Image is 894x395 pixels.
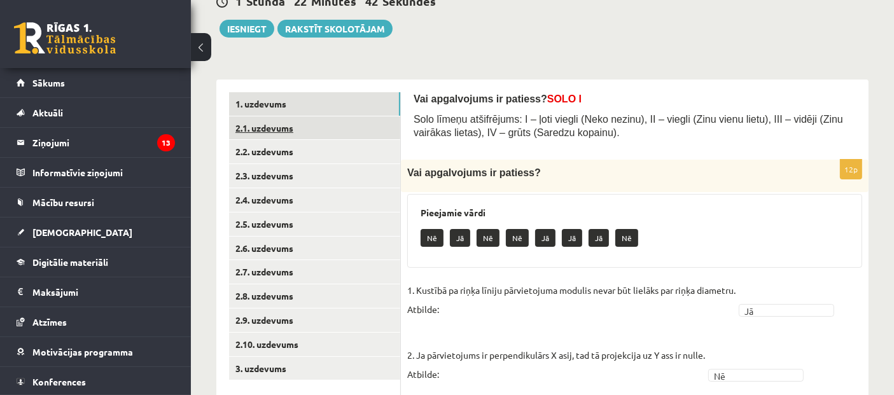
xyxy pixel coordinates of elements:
[229,116,400,140] a: 2.1. uzdevums
[229,333,400,356] a: 2.10. uzdevums
[535,229,555,247] p: Jā
[157,134,175,151] i: 13
[229,92,400,116] a: 1. uzdevums
[229,188,400,212] a: 2.4. uzdevums
[32,197,94,208] span: Mācību resursi
[450,229,470,247] p: Jā
[562,229,582,247] p: Jā
[32,107,63,118] span: Aktuāli
[229,164,400,188] a: 2.3. uzdevums
[17,307,175,336] a: Atzīmes
[477,229,499,247] p: Nē
[32,376,86,387] span: Konferences
[32,128,175,157] legend: Ziņojumi
[547,94,582,104] span: SOLO I
[32,346,133,357] span: Motivācijas programma
[17,218,175,247] a: [DEMOGRAPHIC_DATA]
[414,114,843,138] span: Solo līmeņu atšifrējums: I – ļoti viegli (Neko nezinu), II – viegli (Zinu vienu lietu), III – vid...
[708,369,804,382] a: Nē
[421,229,444,247] p: Nē
[17,158,175,187] a: Informatīvie ziņojumi
[840,159,862,179] p: 12p
[744,305,817,317] span: Jā
[414,94,582,104] span: Vai apgalvojums ir patiess?
[17,337,175,366] a: Motivācijas programma
[229,212,400,236] a: 2.5. uzdevums
[32,158,175,187] legend: Informatīvie ziņojumi
[714,370,786,382] span: Nē
[229,284,400,308] a: 2.8. uzdevums
[32,226,132,238] span: [DEMOGRAPHIC_DATA]
[407,167,541,178] span: Vai apgalvojums ir patiess?
[14,22,116,54] a: Rīgas 1. Tālmācības vidusskola
[32,277,175,307] legend: Maksājumi
[17,247,175,277] a: Digitālie materiāli
[32,316,67,328] span: Atzīmes
[17,188,175,217] a: Mācību resursi
[17,68,175,97] a: Sākums
[229,260,400,284] a: 2.7. uzdevums
[407,281,736,319] p: 1. Kustībā pa riņķa līniju pārvietojuma modulis nevar būt lielāks par riņķa diametru. Atbilde:
[17,98,175,127] a: Aktuāli
[220,20,274,38] button: Iesniegt
[229,308,400,332] a: 2.9. uzdevums
[421,207,849,218] h3: Pieejamie vārdi
[615,229,638,247] p: Nē
[17,277,175,307] a: Maksājumi
[17,128,175,157] a: Ziņojumi13
[407,326,705,384] p: 2. Ja pārvietojums ir perpendikulārs X asij, tad tā projekcija uz Y ass ir nulle. Atbilde:
[277,20,393,38] a: Rakstīt skolotājam
[506,229,529,247] p: Nē
[229,357,400,380] a: 3. uzdevums
[229,237,400,260] a: 2.6. uzdevums
[229,140,400,163] a: 2.2. uzdevums
[589,229,609,247] p: Jā
[739,304,834,317] a: Jā
[32,256,108,268] span: Digitālie materiāli
[32,77,65,88] span: Sākums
